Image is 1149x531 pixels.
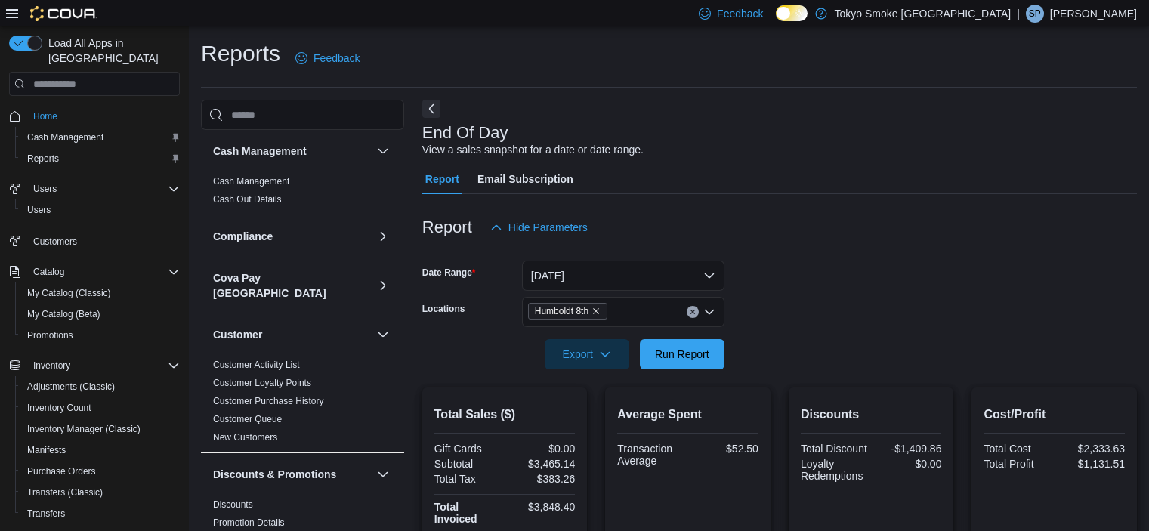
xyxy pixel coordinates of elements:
[508,458,575,470] div: $3,465.14
[3,355,186,376] button: Inventory
[801,406,942,424] h2: Discounts
[21,201,180,219] span: Users
[21,441,180,459] span: Manifests
[3,178,186,199] button: Users
[3,230,186,252] button: Customers
[213,327,371,342] button: Customer
[687,306,699,318] button: Clear input
[21,284,180,302] span: My Catalog (Classic)
[21,399,180,417] span: Inventory Count
[21,441,72,459] a: Manifests
[528,303,607,320] span: Humboldt 8th
[213,413,282,425] span: Customer Queue
[434,473,502,485] div: Total Tax
[1026,5,1044,23] div: Sara Pascal
[42,36,180,66] span: Load All Apps in [GEOGRAPHIC_DATA]
[434,443,502,455] div: Gift Cards
[21,326,180,344] span: Promotions
[691,443,758,455] div: $52.50
[27,263,70,281] button: Catalog
[3,105,186,127] button: Home
[213,432,277,443] a: New Customers
[21,201,57,219] a: Users
[213,467,371,482] button: Discounts & Promotions
[477,164,573,194] span: Email Subscription
[655,347,709,362] span: Run Report
[508,443,575,455] div: $0.00
[835,5,1012,23] p: Tokyo Smoke [GEOGRAPHIC_DATA]
[554,339,620,369] span: Export
[213,395,324,407] span: Customer Purchase History
[434,406,576,424] h2: Total Sales ($)
[422,218,472,236] h3: Report
[640,339,724,369] button: Run Report
[213,194,282,205] a: Cash Out Details
[213,414,282,424] a: Customer Queue
[27,357,180,375] span: Inventory
[213,229,371,244] button: Compliance
[545,339,629,369] button: Export
[374,326,392,344] button: Customer
[984,458,1051,470] div: Total Profit
[15,325,186,346] button: Promotions
[27,263,180,281] span: Catalog
[21,378,180,396] span: Adjustments (Classic)
[15,304,186,325] button: My Catalog (Beta)
[213,229,273,244] h3: Compliance
[374,276,392,295] button: Cova Pay [GEOGRAPHIC_DATA]
[213,359,300,371] span: Customer Activity List
[213,396,324,406] a: Customer Purchase History
[27,465,96,477] span: Purchase Orders
[213,499,253,511] span: Discounts
[27,444,66,456] span: Manifests
[21,150,180,168] span: Reports
[422,124,508,142] h3: End Of Day
[213,377,311,389] span: Customer Loyalty Points
[874,458,941,470] div: $0.00
[15,418,186,440] button: Inventory Manager (Classic)
[984,443,1051,455] div: Total Cost
[15,482,186,503] button: Transfers (Classic)
[15,376,186,397] button: Adjustments (Classic)
[27,131,103,144] span: Cash Management
[27,107,180,125] span: Home
[15,397,186,418] button: Inventory Count
[21,378,121,396] a: Adjustments (Classic)
[33,183,57,195] span: Users
[213,270,371,301] button: Cova Pay [GEOGRAPHIC_DATA]
[21,505,180,523] span: Transfers
[508,220,588,235] span: Hide Parameters
[213,327,262,342] h3: Customer
[27,486,103,499] span: Transfers (Classic)
[21,128,110,147] a: Cash Management
[21,128,180,147] span: Cash Management
[703,306,715,318] button: Open list of options
[484,212,594,242] button: Hide Parameters
[801,443,868,455] div: Total Discount
[21,505,71,523] a: Transfers
[984,406,1125,424] h2: Cost/Profit
[776,5,808,21] input: Dark Mode
[213,517,285,528] a: Promotion Details
[30,6,97,21] img: Cova
[213,467,336,482] h3: Discounts & Promotions
[434,501,477,525] strong: Total Invoiced
[3,261,186,282] button: Catalog
[21,284,117,302] a: My Catalog (Classic)
[1058,458,1125,470] div: $1,131.51
[422,142,644,158] div: View a sales snapshot for a date or date range.
[21,399,97,417] a: Inventory Count
[374,465,392,483] button: Discounts & Promotions
[801,458,868,482] div: Loyalty Redemptions
[201,172,404,215] div: Cash Management
[27,508,65,520] span: Transfers
[1050,5,1137,23] p: [PERSON_NAME]
[27,153,59,165] span: Reports
[33,236,77,248] span: Customers
[21,326,79,344] a: Promotions
[289,43,366,73] a: Feedback
[21,462,102,480] a: Purchase Orders
[213,175,289,187] span: Cash Management
[27,231,180,250] span: Customers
